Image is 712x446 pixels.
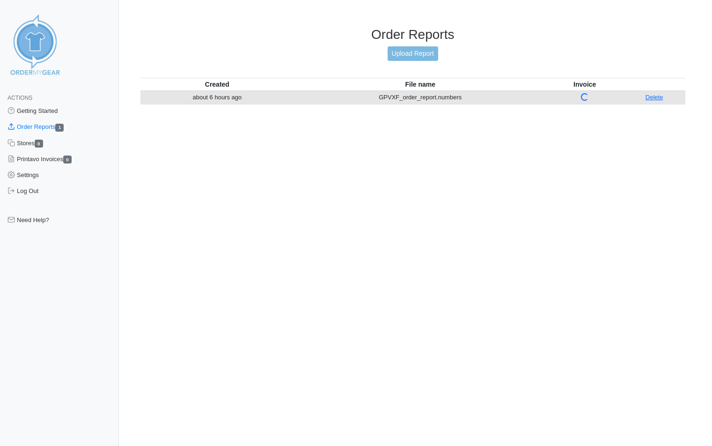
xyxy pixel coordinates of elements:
th: File name [294,78,546,91]
span: 0 [63,156,72,164]
td: GPVXF_order_report.numbers [294,91,546,104]
h3: Order Reports [140,27,686,43]
td: about 6 hours ago [140,91,294,104]
th: Created [140,78,294,91]
span: 0 [35,140,43,148]
a: Upload Report [388,46,438,61]
a: Delete [646,94,663,101]
th: Invoice [546,78,623,91]
span: 1 [55,124,64,132]
span: Actions [7,95,32,101]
